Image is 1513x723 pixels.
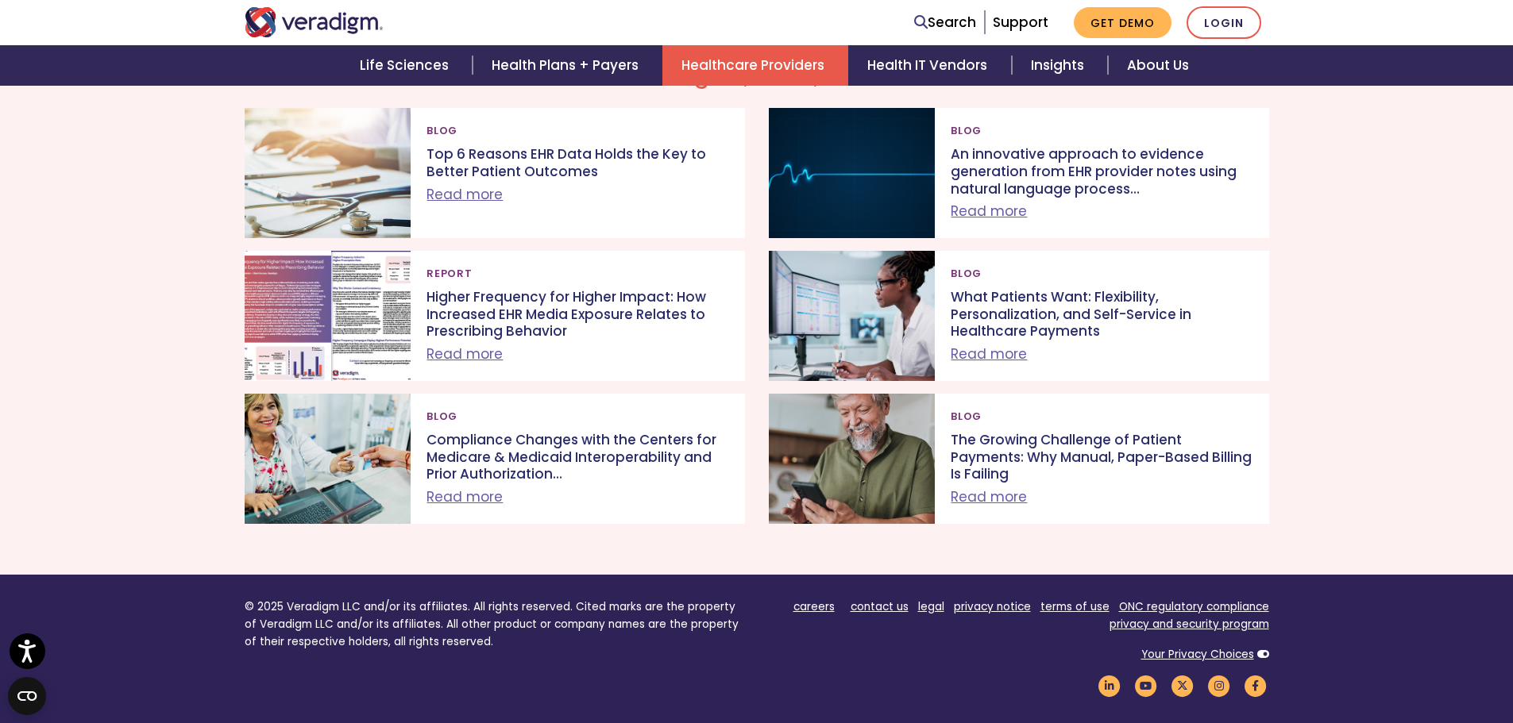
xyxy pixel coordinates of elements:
a: Read more [426,185,503,204]
span: Blog [426,403,457,429]
a: contact us [851,599,909,614]
span: Report [426,260,472,286]
a: Get Demo [1074,7,1171,38]
span: Blog [951,117,982,143]
a: ONC regulatory compliance [1119,599,1269,614]
span: Blog [951,260,982,286]
a: privacy and security program [1110,617,1269,632]
a: Support [993,13,1048,32]
p: Compliance Changes with the Centers for Medicare & Medicaid Interoperability and Prior Authorizat... [426,432,728,483]
a: Your Privacy Choices [1141,647,1254,662]
iframe: Drift Chat Widget [1197,180,1494,704]
a: Read more [426,487,503,506]
a: legal [918,599,944,614]
a: Read more [951,202,1027,221]
a: Login [1187,6,1261,39]
span: Blog [426,117,457,143]
a: careers [793,599,835,614]
a: Read more [426,344,503,363]
a: Health IT Vendors [848,45,1011,86]
a: Read more [951,487,1027,506]
a: Search [914,12,976,33]
a: Veradigm LinkedIn Link [1096,679,1123,694]
a: About Us [1108,45,1208,86]
span: Blog [951,403,982,429]
a: Healthcare Providers [662,45,848,86]
p: An innovative approach to evidence generation from EHR provider notes using natural language proc... [951,146,1252,198]
a: Veradigm YouTube Link [1133,679,1160,694]
img: Veradigm logo [245,7,384,37]
a: privacy notice [954,599,1031,614]
a: Life Sciences [341,45,473,86]
h2: Related Insights, News, and Events [245,63,1269,90]
p: Higher Frequency for Higher Impact: How Increased EHR Media Exposure Relates to Prescribing Behavior [426,289,728,340]
a: terms of use [1040,599,1110,614]
a: Insights [1012,45,1108,86]
p: Top 6 Reasons EHR Data Holds the Key to Better Patient Outcomes [426,146,728,180]
p: The Growing Challenge of Patient Payments: Why Manual, Paper-Based Billing Is Failing [951,432,1252,483]
button: Open CMP widget [8,677,46,715]
p: © 2025 Veradigm LLC and/or its affiliates. All rights reserved. Cited marks are the property of V... [245,598,745,650]
a: Health Plans + Payers [473,45,662,86]
a: Veradigm Twitter Link [1169,679,1196,694]
p: What Patients Want: Flexibility, Personalization, and Self-Service in Healthcare Payments [951,289,1252,340]
a: Read more [951,344,1027,363]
